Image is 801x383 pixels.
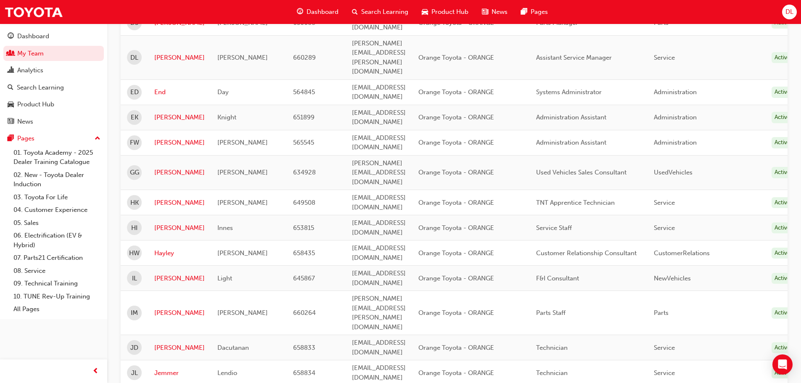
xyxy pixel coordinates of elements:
[10,146,104,169] a: 01. Toyota Academy - 2025 Dealer Training Catalogue
[154,168,205,177] a: [PERSON_NAME]
[17,32,49,41] div: Dashboard
[129,248,140,258] span: HW
[130,138,139,148] span: FW
[492,7,508,17] span: News
[293,249,315,257] span: 658435
[352,40,406,76] span: [PERSON_NAME][EMAIL_ADDRESS][PERSON_NAME][DOMAIN_NAME]
[418,224,494,232] span: Orange Toyota - ORANGE
[217,139,268,146] span: [PERSON_NAME]
[361,7,408,17] span: Search Learning
[3,63,104,78] a: Analytics
[132,274,137,283] span: IL
[3,131,104,146] button: Pages
[431,7,468,17] span: Product Hub
[352,269,406,287] span: [EMAIL_ADDRESS][DOMAIN_NAME]
[154,53,205,63] a: [PERSON_NAME]
[418,169,494,176] span: Orange Toyota - ORANGE
[352,7,358,17] span: search-icon
[352,134,406,151] span: [EMAIL_ADDRESS][DOMAIN_NAME]
[654,224,675,232] span: Service
[131,308,138,318] span: IM
[130,87,139,97] span: ED
[8,84,13,92] span: search-icon
[217,275,232,282] span: Light
[154,248,205,258] a: Hayley
[654,275,691,282] span: NewVehicles
[217,54,268,61] span: [PERSON_NAME]
[217,309,268,317] span: [PERSON_NAME]
[418,309,494,317] span: Orange Toyota - ORANGE
[352,84,406,101] span: [EMAIL_ADDRESS][DOMAIN_NAME]
[418,275,494,282] span: Orange Toyota - ORANGE
[418,54,494,61] span: Orange Toyota - ORANGE
[654,249,710,257] span: CustomerRelations
[654,369,675,377] span: Service
[10,229,104,251] a: 06. Electrification (EV & Hybrid)
[772,342,793,354] div: Active
[10,203,104,217] a: 04. Customer Experience
[772,354,793,375] div: Open Intercom Messenger
[352,109,406,126] span: [EMAIL_ADDRESS][DOMAIN_NAME]
[352,295,406,331] span: [PERSON_NAME][EMAIL_ADDRESS][PERSON_NAME][DOMAIN_NAME]
[536,169,627,176] span: Used Vehicles Sales Consultant
[293,114,315,121] span: 651899
[3,46,104,61] a: My Team
[217,249,268,257] span: [PERSON_NAME]
[10,290,104,303] a: 10. TUNE Rev-Up Training
[10,169,104,191] a: 02. New - Toyota Dealer Induction
[293,169,316,176] span: 634928
[293,344,315,351] span: 658833
[654,344,675,351] span: Service
[772,137,793,148] div: Active
[418,88,494,96] span: Orange Toyota - ORANGE
[154,274,205,283] a: [PERSON_NAME]
[352,364,406,381] span: [EMAIL_ADDRESS][DOMAIN_NAME]
[772,52,793,63] div: Active
[293,224,314,232] span: 653815
[10,303,104,316] a: All Pages
[4,3,63,21] a: Trak
[293,369,315,377] span: 658834
[654,169,693,176] span: UsedVehicles
[217,114,236,121] span: Knight
[8,101,14,108] span: car-icon
[10,191,104,204] a: 03. Toyota For Life
[17,100,54,109] div: Product Hub
[131,113,138,122] span: EK
[352,194,406,211] span: [EMAIL_ADDRESS][DOMAIN_NAME]
[154,87,205,97] a: End
[8,135,14,143] span: pages-icon
[475,3,514,21] a: news-iconNews
[418,199,494,206] span: Orange Toyota - ORANGE
[772,167,793,178] div: Active
[772,367,793,379] div: Active
[217,344,249,351] span: Dacutanan
[17,66,43,75] div: Analytics
[415,3,475,21] a: car-iconProduct Hub
[10,264,104,277] a: 08. Service
[130,53,138,63] span: DL
[131,223,137,233] span: HI
[654,199,675,206] span: Service
[293,199,315,206] span: 649508
[95,133,100,144] span: up-icon
[93,366,99,377] span: prev-icon
[154,368,205,378] a: Jemmer
[352,219,406,236] span: [EMAIL_ADDRESS][DOMAIN_NAME]
[654,114,697,121] span: Administration
[293,54,316,61] span: 660289
[297,7,303,17] span: guage-icon
[290,3,345,21] a: guage-iconDashboard
[130,198,139,208] span: HK
[536,369,568,377] span: Technician
[782,5,797,19] button: DL
[418,249,494,257] span: Orange Toyota - ORANGE
[352,244,406,261] span: [EMAIL_ADDRESS][DOMAIN_NAME]
[130,343,138,353] span: JD
[293,275,315,282] span: 645867
[8,67,14,74] span: chart-icon
[785,7,793,17] span: DL
[418,139,494,146] span: Orange Toyota - ORANGE
[3,27,104,131] button: DashboardMy TeamAnalyticsSearch LearningProduct HubNews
